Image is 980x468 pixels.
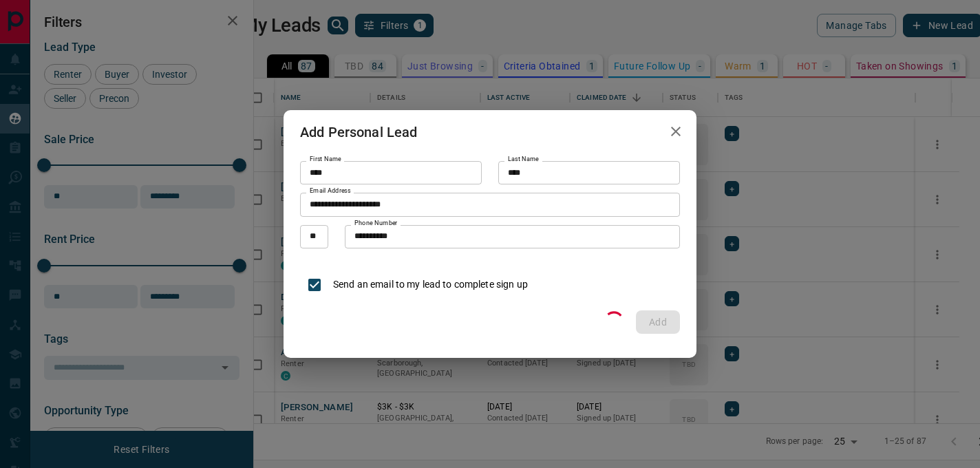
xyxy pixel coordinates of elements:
label: First Name [310,155,341,164]
p: Send an email to my lead to complete sign up [333,277,528,292]
label: Phone Number [354,219,398,228]
label: Last Name [508,155,539,164]
label: Email Address [310,187,351,195]
div: Loading [600,308,628,337]
h2: Add Personal Lead [284,110,434,154]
